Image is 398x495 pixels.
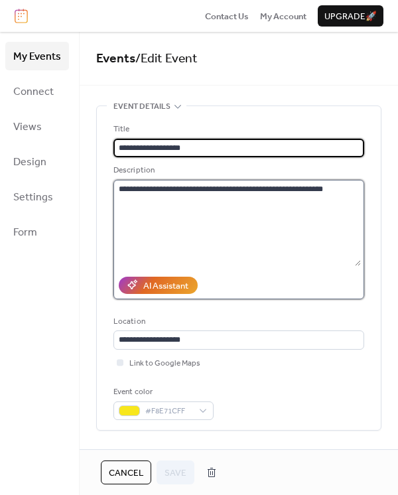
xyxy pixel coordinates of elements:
button: AI Assistant [119,277,198,294]
div: Title [113,123,362,136]
div: Event color [113,386,211,399]
span: Settings [13,187,53,208]
span: #F8E71CFF [145,405,192,418]
span: Connect [13,82,54,102]
a: Settings [5,182,69,211]
a: My Events [5,42,69,70]
a: Contact Us [205,9,249,23]
span: Upgrade 🚀 [324,10,377,23]
a: Connect [5,77,69,106]
a: Views [5,112,69,141]
span: My Account [260,10,306,23]
img: logo [15,9,28,23]
span: Date and time [113,447,170,460]
a: Form [5,218,69,246]
a: Design [5,147,69,176]
span: Link to Google Maps [129,357,200,370]
a: Events [96,46,135,71]
div: AI Assistant [143,279,188,293]
div: Location [113,315,362,328]
span: My Events [13,46,61,67]
div: Description [113,164,362,177]
span: Form [13,222,37,243]
span: Event details [113,100,170,113]
button: Cancel [101,460,151,484]
span: Design [13,152,46,173]
button: Upgrade🚀 [318,5,383,27]
a: My Account [260,9,306,23]
span: / Edit Event [135,46,198,71]
span: Cancel [109,466,143,480]
span: Contact Us [205,10,249,23]
span: Views [13,117,42,137]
